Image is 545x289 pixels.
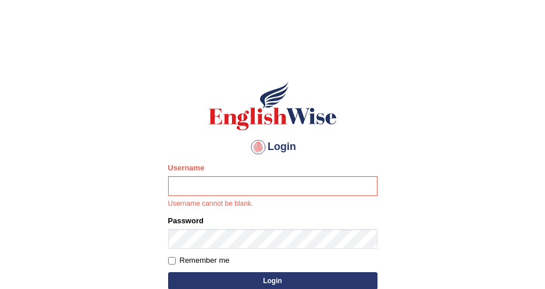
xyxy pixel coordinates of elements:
img: Logo of English Wise sign in for intelligent practice with AI [206,80,339,132]
label: Username [168,162,205,173]
label: Password [168,215,204,226]
p: Username cannot be blank. [168,199,377,209]
h4: Login [168,138,377,156]
input: Remember me [168,257,176,265]
label: Remember me [168,255,230,266]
